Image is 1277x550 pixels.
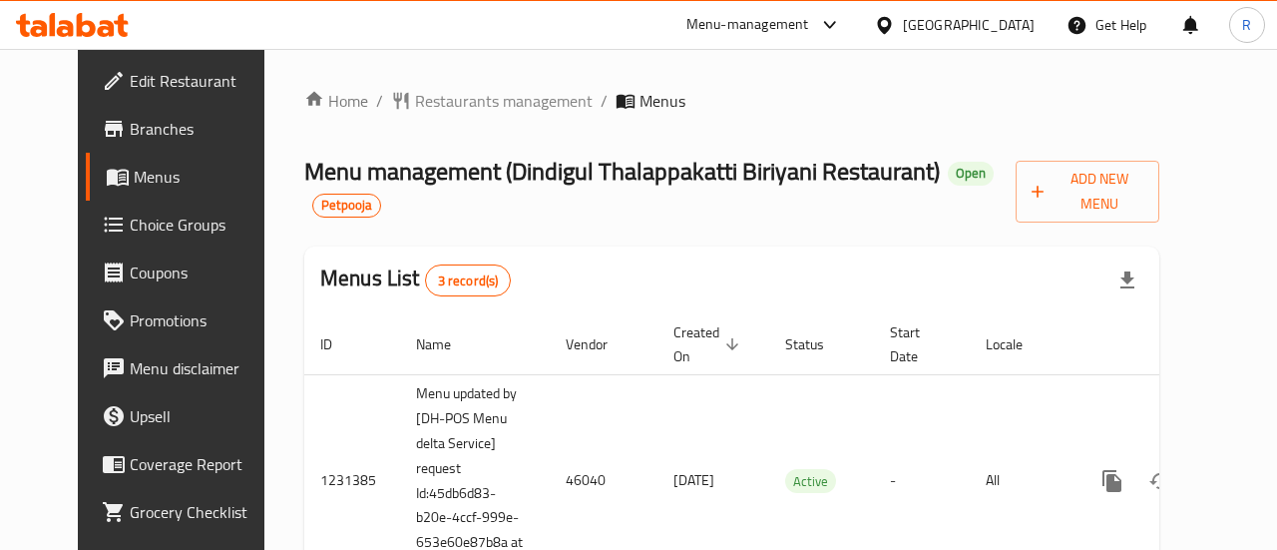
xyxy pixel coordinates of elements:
[86,344,291,392] a: Menu disclaimer
[425,265,512,296] div: Total records count
[313,197,380,214] span: Petpooja
[986,332,1049,356] span: Locale
[134,165,275,189] span: Menus
[86,488,291,536] a: Grocery Checklist
[416,332,477,356] span: Name
[130,213,275,237] span: Choice Groups
[130,356,275,380] span: Menu disclaimer
[1103,257,1151,304] div: Export file
[415,89,593,113] span: Restaurants management
[903,14,1035,36] div: [GEOGRAPHIC_DATA]
[785,332,850,356] span: Status
[376,89,383,113] li: /
[320,264,511,296] h2: Menus List
[1136,457,1184,505] button: Change Status
[890,320,946,368] span: Start Date
[86,201,291,249] a: Choice Groups
[1242,14,1251,36] span: R
[86,249,291,296] a: Coupons
[86,440,291,488] a: Coverage Report
[86,392,291,440] a: Upsell
[304,149,940,194] span: Menu management ( Dindigul Thalappakatti Biriyani Restaurant )
[130,308,275,332] span: Promotions
[785,469,836,493] div: Active
[304,89,368,113] a: Home
[673,467,714,493] span: [DATE]
[785,470,836,493] span: Active
[426,272,511,290] span: 3 record(s)
[130,69,275,93] span: Edit Restaurant
[948,162,994,186] div: Open
[130,261,275,284] span: Coupons
[130,500,275,524] span: Grocery Checklist
[639,89,685,113] span: Menus
[304,89,1159,113] nav: breadcrumb
[601,89,608,113] li: /
[86,105,291,153] a: Branches
[1088,457,1136,505] button: more
[948,165,994,182] span: Open
[1016,161,1159,223] button: Add New Menu
[130,404,275,428] span: Upsell
[86,153,291,201] a: Menus
[566,332,634,356] span: Vendor
[391,89,593,113] a: Restaurants management
[673,320,745,368] span: Created On
[686,13,809,37] div: Menu-management
[86,296,291,344] a: Promotions
[320,332,358,356] span: ID
[130,452,275,476] span: Coverage Report
[130,117,275,141] span: Branches
[86,57,291,105] a: Edit Restaurant
[1032,167,1143,217] span: Add New Menu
